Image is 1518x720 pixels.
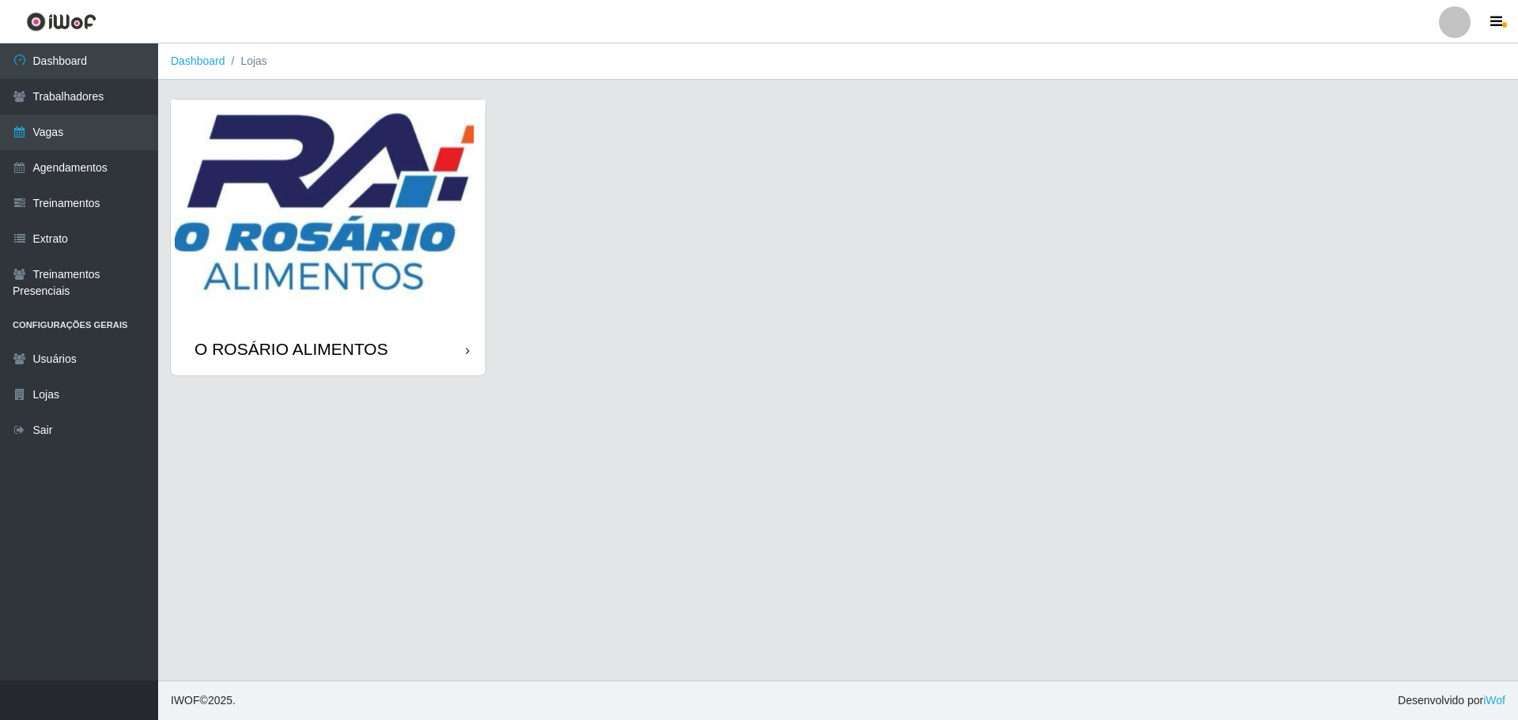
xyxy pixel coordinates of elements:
[171,692,236,709] span: © 2025 .
[158,43,1518,80] nav: breadcrumb
[194,339,388,359] div: O ROSÁRIO ALIMENTOS
[26,12,96,32] img: CoreUI Logo
[171,694,200,707] span: IWOF
[171,55,225,67] a: Dashboard
[225,53,267,70] li: Lojas
[1483,694,1505,707] a: iWof
[1398,692,1505,709] span: Desenvolvido por
[171,100,485,323] img: cardImg
[171,100,485,375] a: O ROSÁRIO ALIMENTOS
